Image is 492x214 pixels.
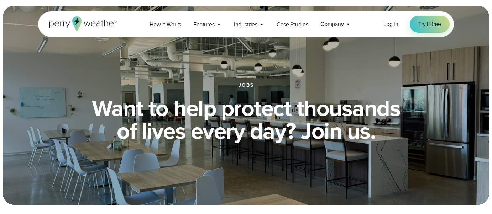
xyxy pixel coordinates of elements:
span: Industries [234,20,257,29]
span: Try it free [418,20,441,28]
a: Try it free [410,16,450,33]
span: Features [193,20,215,29]
a: Case Studies [271,17,314,32]
h1: jobs [239,82,254,88]
span: How it Works [150,20,181,29]
span: Case Studies [277,20,308,29]
a: Log in [383,20,398,28]
span: Company [320,20,344,28]
h2: Want to help protect thousands of lives every day? Join us. [74,97,418,142]
a: How it Works [143,17,187,32]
